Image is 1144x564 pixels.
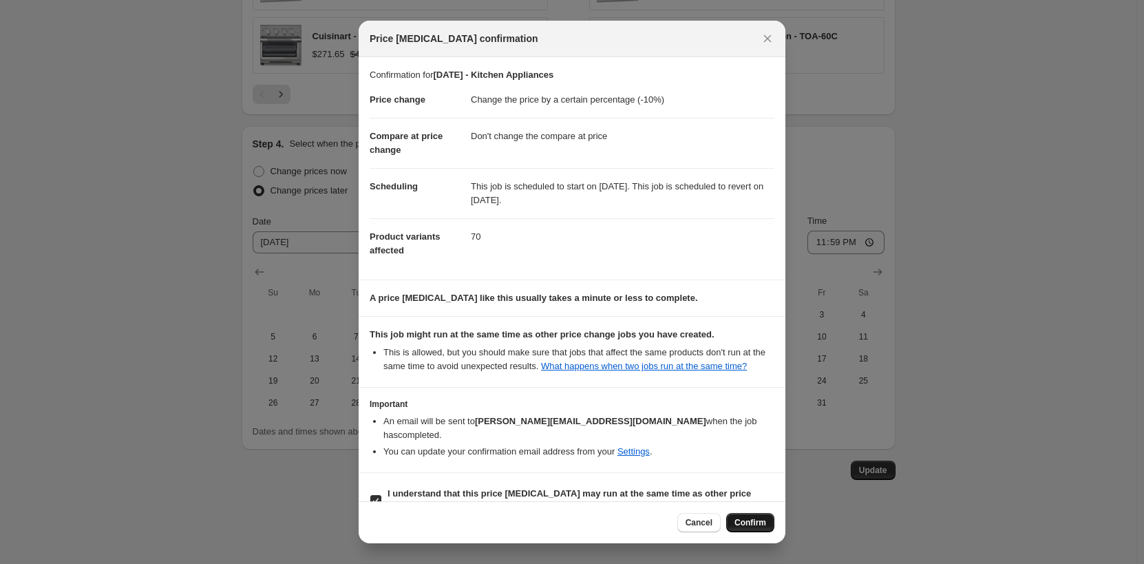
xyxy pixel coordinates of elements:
a: What happens when two jobs run at the same time? [541,361,747,371]
b: [DATE] - Kitchen Appliances [433,70,553,80]
dd: Don't change the compare at price [471,118,774,154]
span: Confirm [734,517,766,528]
span: Compare at price change [370,131,443,155]
li: You can update your confirmation email address from your . [383,445,774,459]
dd: This job is scheduled to start on [DATE]. This job is scheduled to revert on [DATE]. [471,168,774,218]
button: Cancel [677,513,721,532]
a: Settings [617,446,650,457]
span: Price [MEDICAL_DATA] confirmation [370,32,538,45]
button: Confirm [726,513,774,532]
b: This job might run at the same time as other price change jobs you have created. [370,329,714,340]
dd: Change the price by a certain percentage (-10%) [471,82,774,118]
b: [PERSON_NAME][EMAIL_ADDRESS][DOMAIN_NAME] [475,416,706,426]
b: I understand that this price [MEDICAL_DATA] may run at the same time as other price change jobs I... [388,488,751,512]
span: Price change [370,94,425,105]
span: Product variants affected [370,231,441,255]
li: An email will be sent to when the job has completed . [383,415,774,442]
span: Cancel [686,517,712,528]
button: Close [758,29,777,48]
dd: 70 [471,218,774,255]
b: A price [MEDICAL_DATA] like this usually takes a minute or less to complete. [370,293,698,303]
h3: Important [370,399,774,410]
p: Confirmation for [370,68,774,82]
span: Scheduling [370,181,418,191]
li: This is allowed, but you should make sure that jobs that affect the same products don ' t run at ... [383,346,774,373]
